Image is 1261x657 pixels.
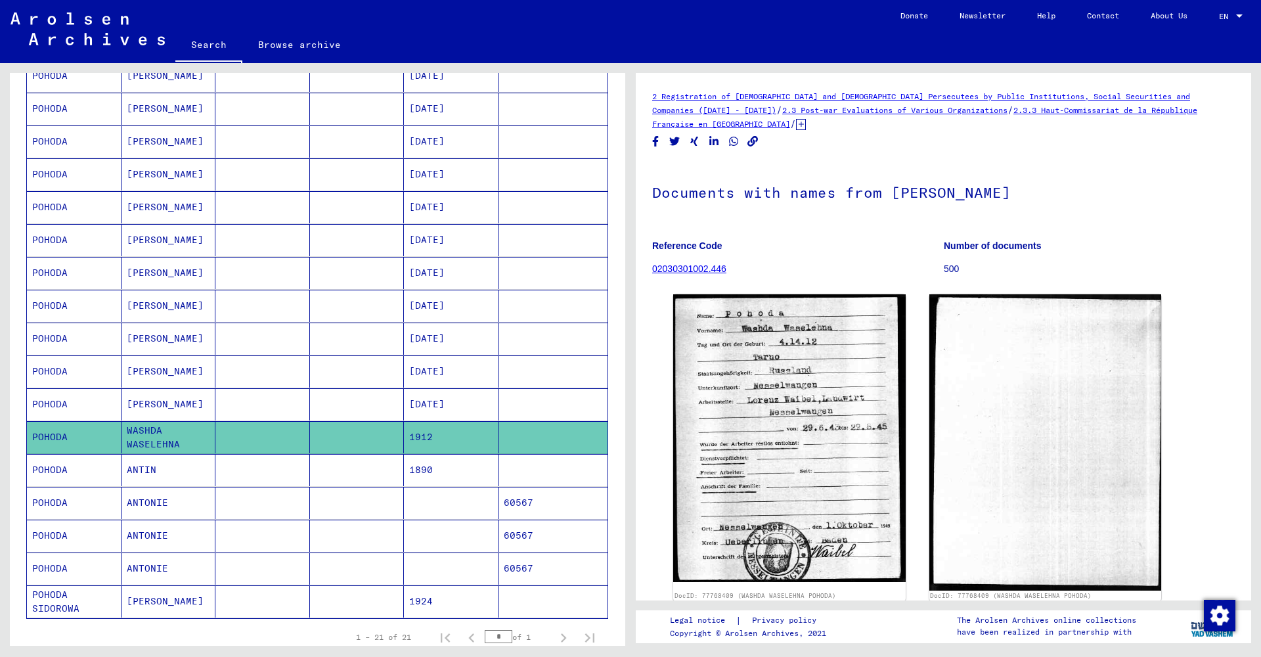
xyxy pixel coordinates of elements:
[122,585,216,618] mat-cell: [PERSON_NAME]
[122,60,216,92] mat-cell: [PERSON_NAME]
[27,520,122,552] mat-cell: POHODA
[404,355,498,388] mat-cell: [DATE]
[356,631,411,643] div: 1 – 21 of 21
[741,614,832,627] a: Privacy policy
[122,191,216,223] mat-cell: [PERSON_NAME]
[27,60,122,92] mat-cell: POHODA
[670,627,832,639] p: Copyright © Arolsen Archives, 2021
[432,624,458,650] button: First page
[404,60,498,92] mat-cell: [DATE]
[27,125,122,158] mat-cell: POHODA
[675,592,836,599] a: DocID: 77768409 (WASHDA WASELEHNA POHODA)
[498,520,608,552] mat-cell: 60567
[27,487,122,519] mat-cell: POHODA
[727,133,741,150] button: Share on WhatsApp
[122,224,216,256] mat-cell: [PERSON_NAME]
[404,93,498,125] mat-cell: [DATE]
[707,133,721,150] button: Share on LinkedIn
[404,257,498,289] mat-cell: [DATE]
[458,624,485,650] button: Previous page
[122,520,216,552] mat-cell: ANTONIE
[122,290,216,322] mat-cell: [PERSON_NAME]
[404,158,498,191] mat-cell: [DATE]
[1188,610,1237,643] img: yv_logo.png
[27,585,122,618] mat-cell: POHODA SIDOROWA
[652,162,1235,220] h1: Documents with names from [PERSON_NAME]
[776,104,782,116] span: /
[930,592,1092,599] a: DocID: 77768409 (WASHDA WASELEHNA POHODA)
[27,388,122,420] mat-cell: POHODA
[957,614,1136,626] p: The Arolsen Archives online collections
[27,290,122,322] mat-cell: POHODA
[122,93,216,125] mat-cell: [PERSON_NAME]
[688,133,701,150] button: Share on Xing
[122,125,216,158] mat-cell: [PERSON_NAME]
[404,454,498,486] mat-cell: 1890
[27,191,122,223] mat-cell: POHODA
[122,158,216,191] mat-cell: [PERSON_NAME]
[652,240,722,251] b: Reference Code
[27,158,122,191] mat-cell: POHODA
[649,133,663,150] button: Share on Facebook
[957,626,1136,638] p: have been realized in partnership with
[652,91,1190,115] a: 2 Registration of [DEMOGRAPHIC_DATA] and [DEMOGRAPHIC_DATA] Persecutees by Public Institutions, S...
[498,487,608,519] mat-cell: 60567
[122,487,216,519] mat-cell: ANTONIE
[670,614,736,627] a: Legal notice
[652,263,726,274] a: 02030301002.446
[404,323,498,355] mat-cell: [DATE]
[577,624,603,650] button: Last page
[746,133,760,150] button: Copy link
[122,388,216,420] mat-cell: [PERSON_NAME]
[122,355,216,388] mat-cell: [PERSON_NAME]
[404,290,498,322] mat-cell: [DATE]
[1007,104,1013,116] span: /
[27,323,122,355] mat-cell: POHODA
[404,421,498,453] mat-cell: 1912
[1219,11,1228,21] mat-select-trigger: EN
[673,294,906,582] img: 001.jpg
[242,29,357,60] a: Browse archive
[11,12,165,45] img: Arolsen_neg.svg
[550,624,577,650] button: Next page
[1204,600,1235,631] img: Zustimmung ändern
[122,454,216,486] mat-cell: ANTIN
[498,553,608,585] mat-cell: 60567
[944,240,1042,251] b: Number of documents
[670,614,832,627] div: |
[27,454,122,486] mat-cell: POHODA
[944,262,1235,276] p: 500
[122,421,216,453] mat-cell: WASHDA WASELEHNA
[404,388,498,420] mat-cell: [DATE]
[27,421,122,453] mat-cell: POHODA
[404,224,498,256] mat-cell: [DATE]
[27,257,122,289] mat-cell: POHODA
[485,631,550,643] div: of 1
[122,257,216,289] mat-cell: [PERSON_NAME]
[790,118,796,129] span: /
[122,323,216,355] mat-cell: [PERSON_NAME]
[782,105,1007,115] a: 2.3 Post-war Evaluations of Various Organizations
[122,553,216,585] mat-cell: ANTONIE
[27,224,122,256] mat-cell: POHODA
[27,93,122,125] mat-cell: POHODA
[175,29,242,63] a: Search
[27,355,122,388] mat-cell: POHODA
[404,191,498,223] mat-cell: [DATE]
[668,133,682,150] button: Share on Twitter
[929,294,1162,590] img: 002.jpg
[27,553,122,585] mat-cell: POHODA
[404,125,498,158] mat-cell: [DATE]
[404,585,498,618] mat-cell: 1924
